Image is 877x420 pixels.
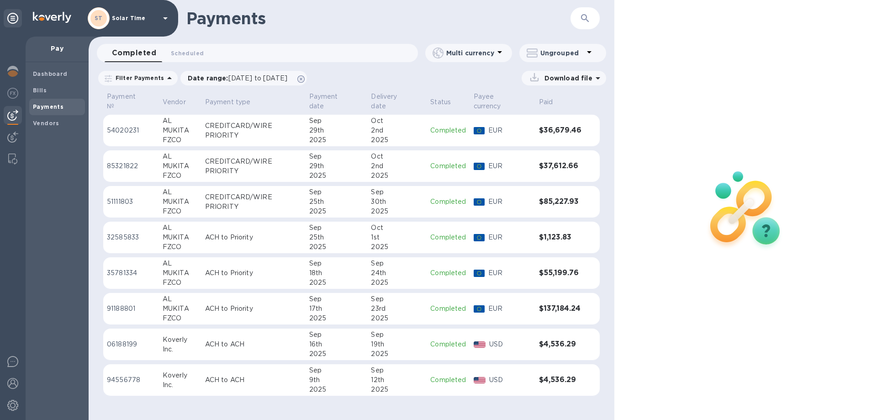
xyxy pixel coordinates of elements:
b: Payments [33,103,63,110]
div: Sep [371,294,423,304]
p: 32585833 [107,233,155,242]
h3: $4,536.29 [539,340,581,349]
p: Completed [430,340,466,349]
div: Oct [371,152,423,161]
p: CREDITCARD/WIRE PRIORITY [205,121,302,140]
p: EUR [488,197,532,207]
div: Oct [371,223,423,233]
div: MUKITA [163,233,198,242]
h3: $137,184.24 [539,304,581,313]
div: Sep [309,116,364,126]
div: AL [163,259,198,268]
span: Payment № [107,92,155,111]
h3: $55,199.76 [539,269,581,277]
p: Filter Payments [112,74,164,82]
p: Completed [430,126,466,135]
div: 2nd [371,126,423,135]
div: AL [163,223,198,233]
div: Oct [371,116,423,126]
p: Payment type [205,97,251,107]
img: USD [474,377,486,383]
div: Sep [371,187,423,197]
div: Inc. [163,380,198,390]
p: Payee currency [474,92,520,111]
p: EUR [488,233,532,242]
div: 29th [309,161,364,171]
b: Bills [33,87,47,94]
p: EUR [488,161,532,171]
div: 23rd [371,304,423,314]
p: Completed [430,375,466,385]
p: 54020231 [107,126,155,135]
span: Delivery date [371,92,423,111]
div: 2025 [309,207,364,216]
div: 12th [371,375,423,385]
p: 85321822 [107,161,155,171]
p: ACH to Priority [205,304,302,314]
div: Inc. [163,345,198,354]
div: 2025 [371,278,423,287]
div: MUKITA [163,197,198,207]
div: 2025 [309,349,364,359]
p: Status [430,97,451,107]
p: 35781334 [107,268,155,278]
div: FZCO [163,171,198,181]
div: FZCO [163,135,198,145]
div: Unpin categories [4,9,22,27]
div: FZCO [163,242,198,252]
p: Completed [430,161,466,171]
div: 1st [371,233,423,242]
span: Completed [112,47,156,59]
div: Sep [309,187,364,197]
p: EUR [488,268,532,278]
div: Sep [371,259,423,268]
b: ST [95,15,103,21]
div: 16th [309,340,364,349]
div: 2025 [309,278,364,287]
p: Solar Time [112,15,158,21]
p: CREDITCARD/WIRE PRIORITY [205,192,302,212]
span: Scheduled [171,48,204,58]
div: 2025 [371,242,423,252]
span: Payee currency [474,92,532,111]
div: MUKITA [163,268,198,278]
span: Paid [539,97,565,107]
div: Sep [309,152,364,161]
span: Vendor [163,97,198,107]
div: FZCO [163,314,198,323]
div: MUKITA [163,304,198,314]
b: Dashboard [33,70,68,77]
p: Multi currency [446,48,494,58]
p: Payment date [309,92,352,111]
p: Payment № [107,92,143,111]
p: 06188199 [107,340,155,349]
div: 2025 [371,135,423,145]
p: Completed [430,197,466,207]
img: Logo [33,12,71,23]
p: Delivery date [371,92,411,111]
div: 18th [309,268,364,278]
div: 2025 [309,171,364,181]
p: Vendor [163,97,186,107]
div: FZCO [163,207,198,216]
div: Sep [309,223,364,233]
p: Ungrouped [540,48,584,58]
p: Paid [539,97,553,107]
div: 24th [371,268,423,278]
span: [DATE] to [DATE] [228,74,287,82]
img: Foreign exchange [7,88,18,99]
p: Completed [430,233,466,242]
p: 94556778 [107,375,155,385]
div: 25th [309,197,364,207]
div: Sep [371,366,423,375]
div: Sep [371,330,423,340]
div: AL [163,294,198,304]
div: AL [163,152,198,161]
p: Download file [541,74,592,83]
div: Sep [309,294,364,304]
div: 2025 [371,314,423,323]
div: Koverly [163,371,198,380]
p: ACH to Priority [205,268,302,278]
div: Sep [309,366,364,375]
span: Status [430,97,463,107]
